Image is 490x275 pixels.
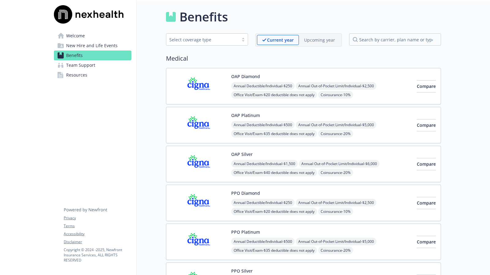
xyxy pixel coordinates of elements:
[64,215,131,221] a: Privacy
[66,41,118,51] span: New Hire and Life Events
[417,239,436,245] span: Compare
[318,91,353,99] span: Coinsurance - 10%
[66,31,85,41] span: Welcome
[231,190,260,196] button: PPO Diamond
[417,80,436,92] button: Compare
[171,229,226,255] img: CIGNA carrier logo
[318,247,353,254] span: Coinsurance - 20%
[66,70,87,80] span: Resources
[231,121,295,129] span: Annual Deductible/Individual - $500
[169,36,236,43] div: Select coverage type
[231,169,317,176] span: Office Visit/Exam - $40 deductible does not apply
[296,121,376,129] span: Annual Out-of-Pocket Limit/Individual - $5,000
[318,130,353,137] span: Coinsurance - 20%
[231,238,295,245] span: Annual Deductible/Individual - $500
[349,33,441,46] input: search by carrier, plan name or type
[231,268,253,274] button: PPO Silver
[171,112,226,138] img: CIGNA carrier logo
[231,112,260,119] button: OAP Platinum
[318,169,353,176] span: Coinsurance - 20%
[54,41,131,51] a: New Hire and Life Events
[417,119,436,131] button: Compare
[54,31,131,41] a: Welcome
[296,238,376,245] span: Annual Out-of-Pocket Limit/Individual - $5,000
[54,51,131,60] a: Benefits
[231,82,295,90] span: Annual Deductible/Individual - $250
[296,199,376,206] span: Annual Out-of-Pocket Limit/Individual - $2,500
[64,231,131,237] a: Accessibility
[66,60,95,70] span: Team Support
[231,160,298,168] span: Annual Deductible/Individual - $1,500
[64,239,131,245] a: Disclaimer
[231,199,295,206] span: Annual Deductible/Individual - $250
[296,82,376,90] span: Annual Out-of-Pocket Limit/Individual - $2,500
[171,73,226,99] img: CIGNA carrier logo
[417,197,436,209] button: Compare
[64,223,131,229] a: Terms
[231,91,317,99] span: Office Visit/Exam - $20 deductible does not apply
[231,73,260,80] button: OAP Diamond
[299,160,379,168] span: Annual Out-of-Pocket Limit/Individual - $6,000
[417,161,436,167] span: Compare
[231,229,260,235] button: PPO Platinum
[166,54,441,63] h2: Medical
[318,208,353,215] span: Coinsurance - 10%
[64,247,131,263] p: Copyright © 2024 - 2025 , Newfront Insurance Services, ALL RIGHTS RESERVED
[54,60,131,70] a: Team Support
[417,200,436,206] span: Compare
[417,122,436,128] span: Compare
[417,158,436,170] button: Compare
[179,8,228,26] h1: Benefits
[66,51,83,60] span: Benefits
[231,130,317,137] span: Office Visit/Exam - $35 deductible does not apply
[304,37,335,43] p: Upcoming year
[231,151,253,157] button: OAP Silver
[171,151,226,177] img: CIGNA carrier logo
[417,83,436,89] span: Compare
[267,37,294,43] p: Current year
[417,236,436,248] button: Compare
[231,208,317,215] span: Office Visit/Exam - $20 deductible does not apply
[54,70,131,80] a: Resources
[231,247,317,254] span: Office Visit/Exam - $35 deductible does not apply
[171,190,226,216] img: CIGNA carrier logo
